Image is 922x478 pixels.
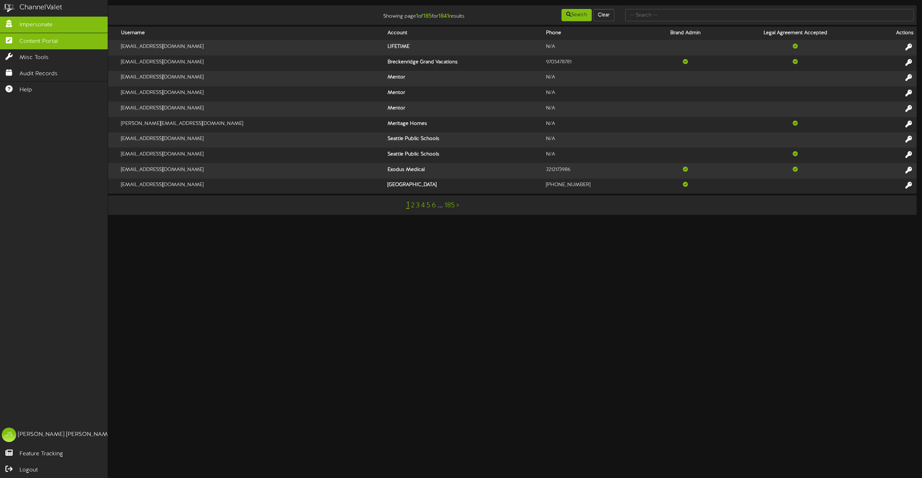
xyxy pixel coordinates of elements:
span: Audit Records [19,70,58,78]
th: Phone [543,27,648,40]
th: Mentor [385,71,543,86]
th: LIFETIME [385,40,543,55]
a: 1 [406,200,409,210]
td: [EMAIL_ADDRESS][DOMAIN_NAME] [118,55,385,71]
td: [EMAIL_ADDRESS][DOMAIN_NAME] [118,148,385,163]
td: 9705478781 [543,55,648,71]
div: JS [2,428,16,442]
th: Account [385,27,543,40]
span: Feature Tracking [19,450,63,458]
th: Meritage Homes [385,117,543,132]
th: Legal Agreement Accepted [723,27,868,40]
td: [PHONE_NUMBER] [543,179,648,194]
strong: 1841 [438,13,449,19]
td: [EMAIL_ADDRESS][DOMAIN_NAME] [118,86,385,102]
a: 6 [432,202,436,209]
th: Mentor [385,86,543,102]
th: Brand Admin [648,27,723,40]
button: Search [561,9,592,21]
div: Showing page of for results [320,8,470,21]
strong: 1 [416,13,418,19]
span: Misc Tools [19,54,49,62]
td: [EMAIL_ADDRESS][DOMAIN_NAME] [118,102,385,117]
a: 5 [426,202,430,209]
td: N/A [543,132,648,148]
th: Actions [868,27,917,40]
td: [EMAIL_ADDRESS][DOMAIN_NAME] [118,40,385,55]
td: [EMAIL_ADDRESS][DOMAIN_NAME] [118,179,385,194]
td: N/A [543,40,648,55]
button: Clear [593,9,614,21]
th: Username [118,27,385,40]
span: Content Portal [19,37,58,46]
span: Logout [19,466,38,474]
a: 4 [421,202,425,209]
div: ChannelValet [19,3,62,13]
span: Help [19,86,32,94]
td: N/A [543,117,648,132]
td: N/A [543,71,648,86]
a: 3 [416,202,420,209]
td: N/A [543,86,648,102]
th: Breckenridge Grand Vacations [385,55,543,71]
td: [EMAIL_ADDRESS][DOMAIN_NAME] [118,132,385,148]
th: [GEOGRAPHIC_DATA] [385,179,543,194]
th: Seattle Public Schools [385,148,543,163]
td: 3212173986 [543,163,648,179]
strong: 185 [423,13,432,19]
th: Exodus Medical [385,163,543,179]
input: -- Search -- [625,9,914,21]
th: Seattle Public Schools [385,132,543,148]
div: [PERSON_NAME] [PERSON_NAME] [18,430,113,439]
a: > [456,202,459,209]
span: Impersonate [19,21,53,29]
a: 2 [411,202,415,209]
th: Mentor [385,102,543,117]
a: ... [438,202,443,209]
td: [PERSON_NAME][EMAIL_ADDRESS][DOMAIN_NAME] [118,117,385,132]
td: N/A [543,148,648,163]
td: N/A [543,102,648,117]
a: 185 [444,202,455,209]
td: [EMAIL_ADDRESS][DOMAIN_NAME] [118,71,385,86]
td: [EMAIL_ADDRESS][DOMAIN_NAME] [118,163,385,179]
